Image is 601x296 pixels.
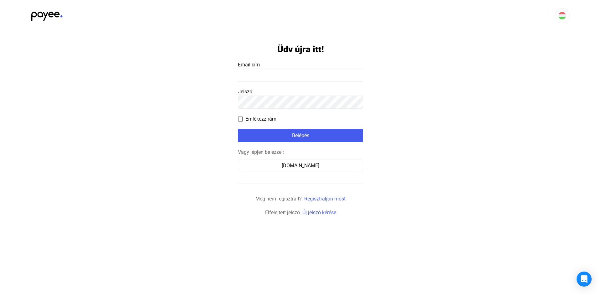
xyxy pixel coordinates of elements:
a: Új jelszó kérése [302,210,336,216]
button: Belépés [238,129,363,142]
span: Email cím [238,62,260,68]
div: Vagy lépjen be ezzel: [238,148,363,156]
a: Regisztráljon most [304,196,346,202]
img: black-payee-blue-dot.svg [31,8,63,21]
span: Még nem regisztrált? [255,196,302,202]
img: HU [558,12,566,19]
h1: Üdv újra itt! [277,44,324,55]
span: Emlékezz rám [245,115,276,123]
span: Elfelejtett jelszó [265,210,300,216]
span: Jelszó [238,89,252,95]
button: [DOMAIN_NAME] [238,159,363,172]
div: Belépés [240,132,361,139]
div: Open Intercom Messenger [577,272,592,287]
a: [DOMAIN_NAME] [238,163,363,169]
button: HU [555,8,570,23]
div: [DOMAIN_NAME] [240,162,361,169]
